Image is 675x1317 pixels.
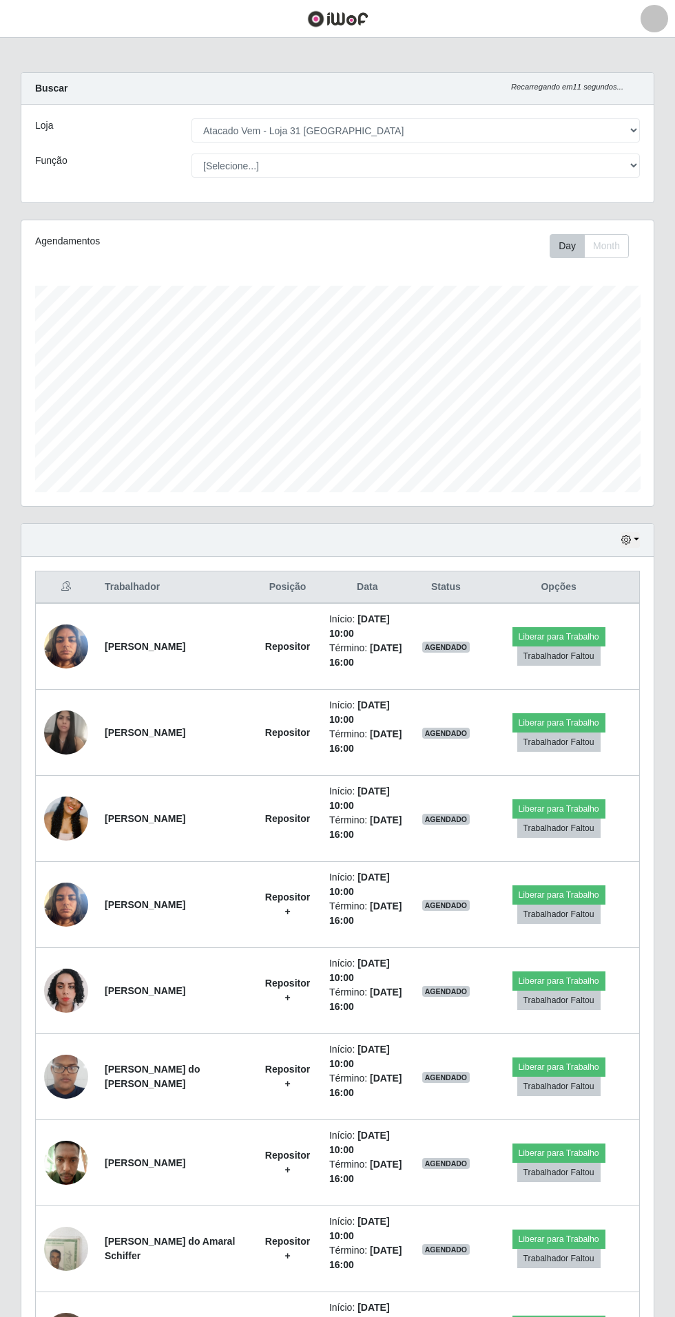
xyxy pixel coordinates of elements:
strong: [PERSON_NAME] do [PERSON_NAME] [105,1064,200,1089]
img: 1755735163345.jpeg [44,704,88,761]
time: [DATE] 10:00 [329,613,390,639]
time: [DATE] 10:00 [329,1130,390,1155]
strong: Buscar [35,83,67,94]
label: Função [35,154,67,168]
li: Término: [329,899,406,928]
button: Liberar para Trabalho [512,1230,605,1249]
img: 1756156972750.jpeg [44,770,88,867]
img: 1753632614245.jpeg [44,1210,88,1288]
strong: [PERSON_NAME] [105,641,185,652]
strong: Repositor [265,727,310,738]
button: Day [550,234,585,258]
li: Início: [329,1128,406,1157]
strong: [PERSON_NAME] do Amaral Schiffer [105,1236,235,1261]
time: [DATE] 10:00 [329,786,390,811]
img: CoreUI Logo [307,10,368,28]
li: Início: [329,956,406,985]
button: Trabalhador Faltou [517,1077,601,1096]
li: Término: [329,1243,406,1272]
button: Trabalhador Faltou [517,991,601,1010]
strong: Repositor + [265,1236,310,1261]
img: 1745426422058.jpeg [44,617,88,675]
button: Trabalhador Faltou [517,905,601,924]
th: Data [321,571,414,604]
span: AGENDADO [422,642,470,653]
strong: Repositor [265,813,310,824]
time: [DATE] 10:00 [329,699,390,725]
button: Trabalhador Faltou [517,1249,601,1268]
span: AGENDADO [422,1244,470,1255]
button: Trabalhador Faltou [517,646,601,666]
div: Toolbar with button groups [550,234,640,258]
strong: [PERSON_NAME] [105,899,185,910]
strong: [PERSON_NAME] [105,985,185,996]
th: Trabalhador [96,571,254,604]
th: Posição [254,571,321,604]
button: Trabalhador Faltou [517,733,601,752]
label: Loja [35,118,53,133]
li: Término: [329,641,406,670]
li: Início: [329,1042,406,1071]
li: Início: [329,1214,406,1243]
div: First group [550,234,629,258]
strong: [PERSON_NAME] [105,813,185,824]
button: Liberar para Trabalho [512,627,605,646]
button: Liberar para Trabalho [512,799,605,819]
img: 1750291680875.jpeg [44,1037,88,1116]
li: Término: [329,1071,406,1100]
span: AGENDADO [422,900,470,911]
button: Liberar para Trabalho [512,1057,605,1077]
button: Liberar para Trabalho [512,885,605,905]
button: Trabalhador Faltou [517,819,601,838]
li: Início: [329,870,406,899]
span: AGENDADO [422,1072,470,1083]
img: 1745611650162.jpeg [44,942,88,1040]
li: Início: [329,612,406,641]
li: Término: [329,813,406,842]
th: Opções [478,571,639,604]
li: Término: [329,727,406,756]
strong: Repositor + [265,892,310,917]
time: [DATE] 10:00 [329,958,390,983]
time: [DATE] 10:00 [329,872,390,897]
th: Status [414,571,479,604]
li: Início: [329,698,406,727]
time: [DATE] 10:00 [329,1216,390,1241]
li: Término: [329,985,406,1014]
strong: Repositor + [265,1064,310,1089]
strong: [PERSON_NAME] [105,727,185,738]
strong: Repositor [265,641,310,652]
button: Month [584,234,629,258]
strong: Repositor + [265,1150,310,1175]
div: Agendamentos [35,234,275,249]
img: 1752162056922.jpeg [44,1133,88,1192]
li: Início: [329,784,406,813]
strong: Repositor + [265,978,310,1003]
span: AGENDADO [422,1158,470,1169]
img: 1745426422058.jpeg [44,875,88,934]
button: Trabalhador Faltou [517,1163,601,1182]
strong: [PERSON_NAME] [105,1157,185,1168]
i: Recarregando em 11 segundos... [511,83,623,91]
span: AGENDADO [422,728,470,739]
li: Término: [329,1157,406,1186]
button: Liberar para Trabalho [512,713,605,733]
time: [DATE] 10:00 [329,1044,390,1069]
button: Liberar para Trabalho [512,1144,605,1163]
span: AGENDADO [422,986,470,997]
button: Liberar para Trabalho [512,971,605,991]
span: AGENDADO [422,814,470,825]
